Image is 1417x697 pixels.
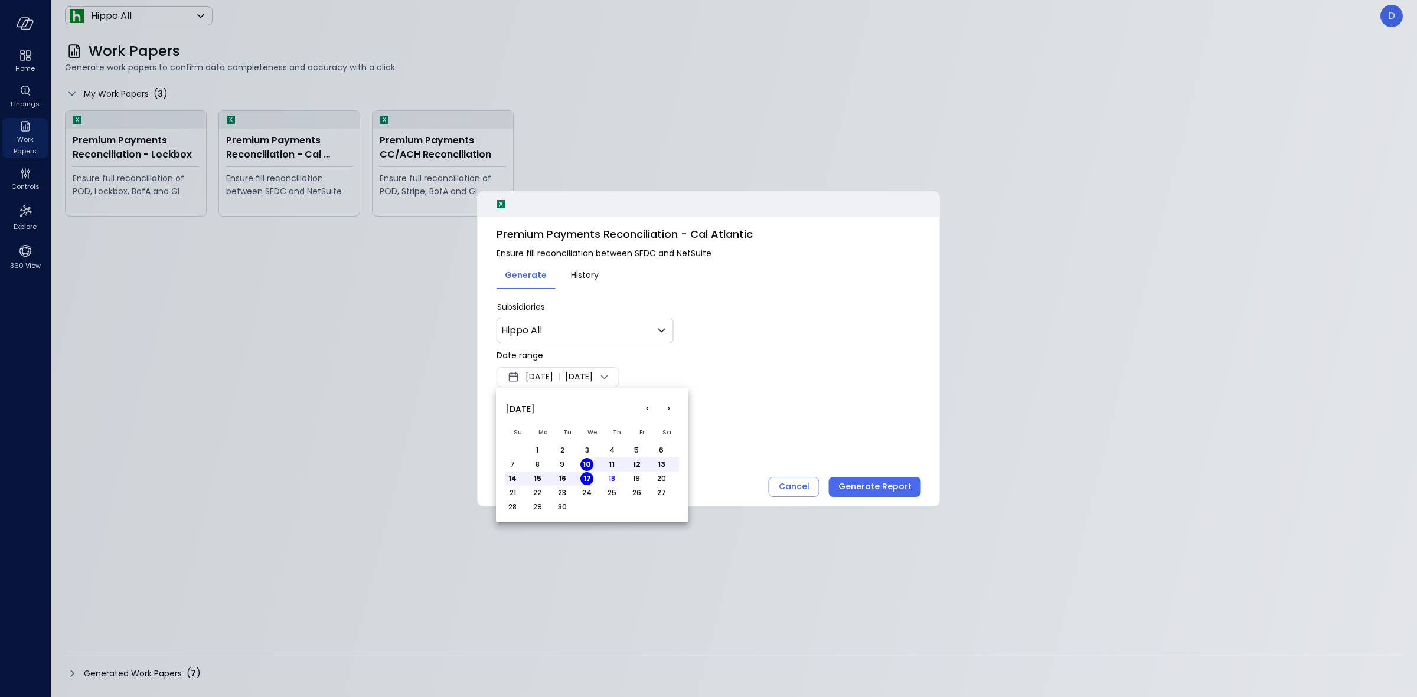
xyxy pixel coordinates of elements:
[580,422,605,443] th: Wednesday
[505,422,679,514] table: September 2025
[531,500,544,513] button: Monday, September 29th, 2025
[636,398,658,420] button: Go to the Previous Month
[630,444,643,457] button: Friday, September 5th, 2025
[506,472,519,485] button: Sunday, September 14th, 2025, selected
[556,444,569,457] button: Tuesday, September 2nd, 2025
[506,500,519,513] button: Sunday, September 28th, 2025
[655,486,668,499] button: Saturday, September 27th, 2025
[605,458,618,471] button: Thursday, September 11th, 2025, selected
[605,472,618,485] button: Today, Thursday, September 18th, 2025
[506,486,519,499] button: Sunday, September 21st, 2025
[658,398,679,420] button: Go to the Next Month
[630,472,643,485] button: Friday, September 19th, 2025
[655,444,668,457] button: Saturday, September 6th, 2025
[531,486,544,499] button: Monday, September 22nd, 2025
[556,472,569,485] button: Tuesday, September 16th, 2025, selected
[605,486,618,499] button: Thursday, September 25th, 2025
[555,422,580,443] th: Tuesday
[506,458,519,471] button: Sunday, September 7th, 2025
[556,458,569,471] button: Tuesday, September 9th, 2025
[505,403,535,415] span: [DATE]
[580,458,593,471] button: Wednesday, September 10th, 2025, selected
[530,422,555,443] th: Monday
[531,472,544,485] button: Monday, September 15th, 2025, selected
[630,458,643,471] button: Friday, September 12th, 2025, selected
[580,486,593,499] button: Wednesday, September 24th, 2025
[580,472,593,485] button: Wednesday, September 17th, 2025, selected
[654,422,679,443] th: Saturday
[605,444,618,457] button: Thursday, September 4th, 2025
[655,458,668,471] button: Saturday, September 13th, 2025, selected
[556,486,569,499] button: Tuesday, September 23rd, 2025
[605,422,629,443] th: Thursday
[556,500,569,513] button: Tuesday, September 30th, 2025
[630,486,643,499] button: Friday, September 26th, 2025
[629,422,654,443] th: Friday
[655,472,668,485] button: Saturday, September 20th, 2025
[531,444,544,457] button: Monday, September 1st, 2025
[580,444,593,457] button: Wednesday, September 3rd, 2025
[531,458,544,471] button: Monday, September 8th, 2025
[505,422,530,443] th: Sunday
